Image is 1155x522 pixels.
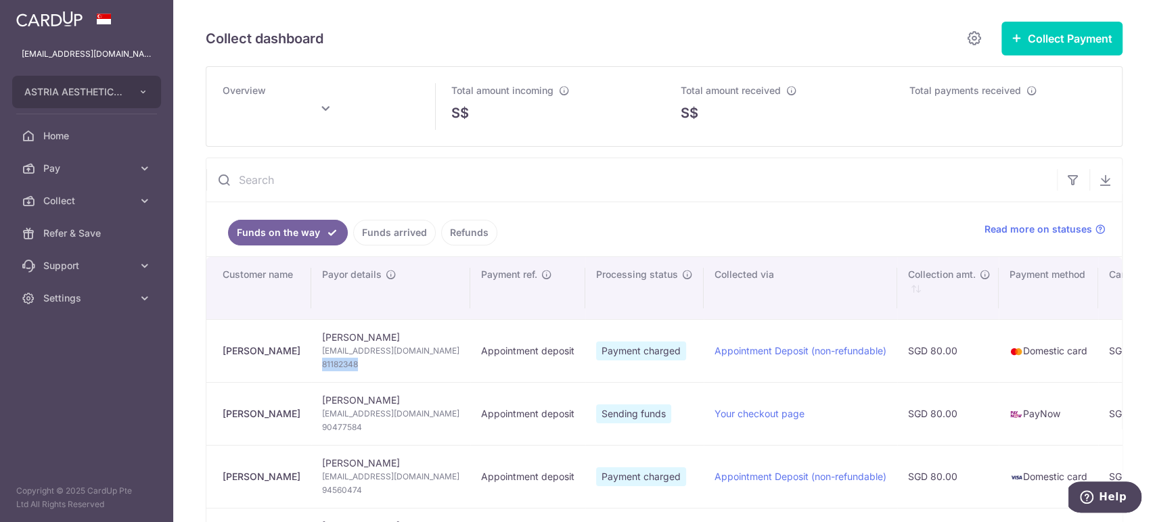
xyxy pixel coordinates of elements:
[470,445,585,508] td: Appointment deposit
[470,382,585,445] td: Appointment deposit
[43,291,133,305] span: Settings
[12,76,161,108] button: ASTRIA AESTHETICS PTE. LTD.
[24,85,124,99] span: ASTRIA AESTHETICS PTE. LTD.
[311,445,470,508] td: [PERSON_NAME]
[681,103,698,123] span: S$
[596,268,678,281] span: Processing status
[999,319,1098,382] td: Domestic card
[206,28,323,49] h5: Collect dashboard
[43,227,133,240] span: Refer & Save
[322,407,459,421] span: [EMAIL_ADDRESS][DOMAIN_NAME]
[1068,481,1141,515] iframe: Opens a widget where you can find more information
[1001,22,1123,55] button: Collect Payment
[481,268,537,281] span: Payment ref.
[1010,408,1023,421] img: paynow-md-4fe65508ce96feda548756c5ee0e473c78d4820b8ea51387c6e4ad89e58a5e61.png
[322,421,459,434] span: 90477584
[223,407,300,421] div: [PERSON_NAME]
[596,341,686,360] span: Payment charged
[897,319,999,382] td: SGD 80.00
[353,220,436,245] a: Funds arrived
[984,222,1106,236] a: Read more on statuses
[451,103,469,123] span: S$
[897,445,999,508] td: SGD 80.00
[999,445,1098,508] td: Domestic card
[715,471,886,482] a: Appointment Deposit (non-refundable)
[16,11,83,27] img: CardUp
[596,467,686,486] span: Payment charged
[999,257,1098,319] th: Payment method
[311,382,470,445] td: [PERSON_NAME]
[206,257,311,319] th: Customer name
[223,344,300,358] div: [PERSON_NAME]
[470,319,585,382] td: Appointment deposit
[897,257,999,319] th: Collection amt. : activate to sort column ascending
[596,404,671,423] span: Sending funds
[223,470,300,483] div: [PERSON_NAME]
[909,85,1021,96] span: Total payments received
[984,222,1092,236] span: Read more on statuses
[585,257,704,319] th: Processing status
[322,268,382,281] span: Payor details
[1010,345,1023,358] img: mastercard-sm-87a3fd1e0bddd137fecb07648320f44c262e2538e7db6024463105ddbc961eb2.png
[322,470,459,483] span: [EMAIL_ADDRESS][DOMAIN_NAME]
[223,85,266,96] span: Overview
[206,158,1057,201] input: Search
[30,9,58,22] span: Help
[715,345,886,356] a: Appointment Deposit (non-refundable)
[311,319,470,382] td: [PERSON_NAME]
[908,268,976,281] span: Collection amt.
[22,47,152,61] p: [EMAIL_ADDRESS][DOMAIN_NAME]
[43,194,133,208] span: Collect
[681,85,781,96] span: Total amount received
[322,483,459,497] span: 94560474
[715,408,805,419] a: Your checkout page
[897,382,999,445] td: SGD 80.00
[43,162,133,175] span: Pay
[441,220,497,245] a: Refunds
[322,358,459,371] span: 81182348
[704,257,897,319] th: Collected via
[311,257,470,319] th: Payor details
[228,220,348,245] a: Funds on the way
[1010,471,1023,484] img: visa-sm-192604c4577d2d35970c8ed26b86981c2741ebd56154ab54ad91a526f0f24972.png
[999,382,1098,445] td: PayNow
[322,344,459,358] span: [EMAIL_ADDRESS][DOMAIN_NAME]
[43,129,133,143] span: Home
[43,259,133,272] span: Support
[451,85,553,96] span: Total amount incoming
[470,257,585,319] th: Payment ref.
